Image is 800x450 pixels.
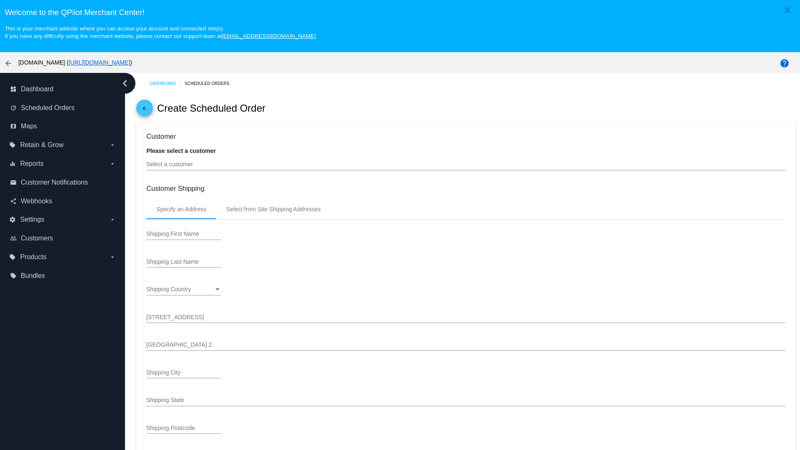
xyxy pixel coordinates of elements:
i: arrow_drop_down [109,254,116,260]
a: Scheduled Orders [185,77,237,90]
input: Shipping City [146,370,221,376]
span: Shipping Country [146,286,191,292]
span: Customer Notifications [21,179,88,186]
i: arrow_drop_down [109,160,116,167]
span: Reports [20,160,43,167]
i: arrow_drop_down [109,142,116,148]
span: Webhooks [21,197,52,205]
span: Bundles [21,272,45,280]
input: Shipping State [146,397,785,404]
input: Select a customer [146,161,785,168]
a: email Customer Notifications [10,176,116,189]
i: local_offer [9,142,16,148]
a: people_outline Customers [10,232,116,245]
input: Shipping Street 1 [146,314,785,321]
i: equalizer [9,160,16,167]
i: chevron_left [118,77,132,90]
span: Scheduled Orders [21,104,75,112]
a: share Webhooks [10,195,116,208]
span: [DOMAIN_NAME] ( ) [18,59,132,66]
a: local_offer Bundles [10,269,116,282]
div: Specify an Address [156,206,206,212]
div: Select from Site Shipping Addresses [226,206,320,212]
a: dashboard Dashboard [10,82,116,96]
span: Dashboard [21,85,53,93]
h2: Create Scheduled Order [157,102,265,114]
h3: Customer Shipping [146,185,785,192]
i: local_offer [9,254,16,260]
span: Customers [21,235,53,242]
i: arrow_drop_down [109,216,116,223]
mat-icon: arrow_back [140,105,150,115]
input: Shipping Postcode [146,425,221,432]
h3: Welcome to the QPilot Merchant Center! [5,8,795,17]
span: Retain & Grow [20,141,63,149]
a: update Scheduled Orders [10,101,116,115]
input: Shipping Street 2 [146,342,785,348]
a: map Maps [10,120,116,133]
small: This is your merchant website where you can access your account and connected site(s). If you hav... [5,25,315,39]
mat-icon: arrow_back [3,58,13,68]
mat-icon: help [780,58,790,68]
a: [URL][DOMAIN_NAME] [68,59,130,66]
i: share [10,198,17,205]
i: local_offer [10,272,17,279]
i: update [10,105,17,111]
strong: Please select a customer [146,147,216,154]
span: Settings [20,216,44,223]
input: Shipping Last Name [146,259,221,265]
input: Shipping First Name [146,231,221,237]
h3: Customer [146,132,785,140]
i: settings [9,216,16,223]
i: dashboard [10,86,17,92]
a: Dashboard [150,77,185,90]
a: [EMAIL_ADDRESS][DOMAIN_NAME] [222,33,316,39]
mat-select: Shipping Country [146,286,221,293]
i: email [10,179,17,186]
mat-icon: close [782,5,792,15]
i: map [10,123,17,130]
span: Products [20,253,46,261]
span: Maps [21,122,37,130]
i: people_outline [10,235,17,242]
